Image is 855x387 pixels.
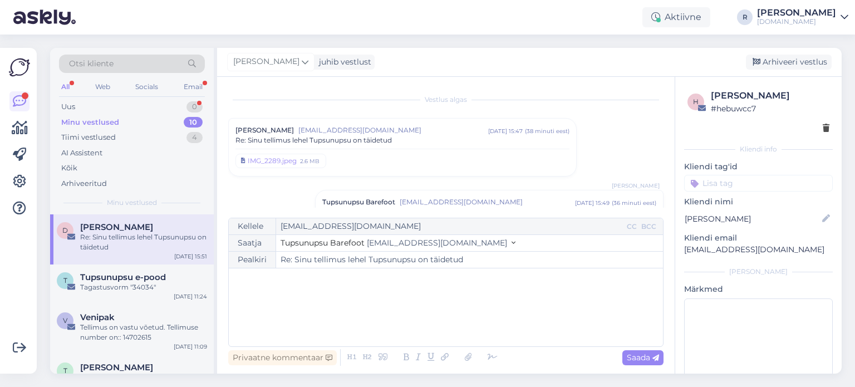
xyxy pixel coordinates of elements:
[228,95,664,105] div: Vestlus algas
[229,218,276,234] div: Kellele
[575,199,610,207] div: [DATE] 15:49
[61,117,119,128] div: Minu vestlused
[186,132,203,143] div: 4
[684,144,833,154] div: Kliendi info
[525,127,569,135] div: ( 38 minuti eest )
[69,58,114,70] span: Otsi kliente
[133,80,160,94] div: Socials
[9,57,30,78] img: Askly Logo
[80,282,207,292] div: Tagastusvorm "34034"
[276,252,663,268] input: Write subject here...
[228,350,337,365] div: Privaatne kommentaar
[80,232,207,252] div: Re: Sinu tellimus lehel Tupsunupsu on täidetud
[61,132,116,143] div: Tiimi vestlused
[181,80,205,94] div: Email
[693,97,699,106] span: h
[685,213,820,225] input: Lisa nimi
[229,252,276,268] div: Pealkiri
[235,125,294,135] span: [PERSON_NAME]
[281,237,515,249] button: Tupsunupsu Barefoot [EMAIL_ADDRESS][DOMAIN_NAME]
[322,207,479,217] span: Re: Sinu tellimus lehel Tupsunupsu on täidetud
[684,232,833,244] p: Kliendi email
[61,163,77,174] div: Kõik
[612,199,656,207] div: ( 36 minuti eest )
[757,8,848,26] a: [PERSON_NAME][DOMAIN_NAME]
[184,117,203,128] div: 10
[639,222,659,232] div: BCC
[248,156,297,166] div: IMG_2289.jpeg
[684,267,833,277] div: [PERSON_NAME]
[488,127,523,135] div: [DATE] 15:47
[684,244,833,256] p: [EMAIL_ADDRESS][DOMAIN_NAME]
[62,226,68,234] span: D
[757,8,836,17] div: [PERSON_NAME]
[61,101,75,112] div: Uus
[63,316,67,325] span: V
[276,218,625,234] input: Recepient...
[298,125,488,135] span: [EMAIL_ADDRESS][DOMAIN_NAME]
[107,198,157,208] span: Minu vestlused
[737,9,753,25] div: R
[625,222,639,232] div: CC
[315,56,371,68] div: juhib vestlust
[627,352,659,362] span: Saada
[322,197,395,207] span: Tupsunupsu Barefoot
[80,322,207,342] div: Tellimus on vastu võetud. Tellimuse number on:: 14702615
[80,272,166,282] span: Tupsunupsu e-pood
[684,161,833,173] p: Kliendi tag'id
[186,101,203,112] div: 0
[367,238,507,248] span: [EMAIL_ADDRESS][DOMAIN_NAME]
[281,238,365,248] span: Tupsunupsu Barefoot
[174,292,207,301] div: [DATE] 11:24
[235,135,392,145] span: Re: Sinu tellimus lehel Tupsunupsu on täidetud
[299,156,321,166] div: 2.6 MB
[61,178,107,189] div: Arhiveeritud
[80,312,115,322] span: Venipak
[174,252,207,261] div: [DATE] 15:51
[174,342,207,351] div: [DATE] 11:09
[746,55,832,70] div: Arhiveeri vestlus
[642,7,710,27] div: Aktiivne
[80,222,153,232] span: Denisa Erissaar
[59,80,72,94] div: All
[400,197,575,207] span: [EMAIL_ADDRESS][DOMAIN_NAME]
[612,182,660,190] span: [PERSON_NAME]
[711,89,829,102] div: [PERSON_NAME]
[684,175,833,192] input: Lisa tag
[63,276,67,285] span: T
[684,283,833,295] p: Märkmed
[757,17,836,26] div: [DOMAIN_NAME]
[711,102,829,115] div: # hebuwcc7
[229,235,276,251] div: Saatja
[61,148,102,159] div: AI Assistent
[233,56,299,68] span: [PERSON_NAME]
[684,196,833,208] p: Kliendi nimi
[80,362,153,373] span: Tiina Soans
[93,80,112,94] div: Web
[63,366,67,375] span: T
